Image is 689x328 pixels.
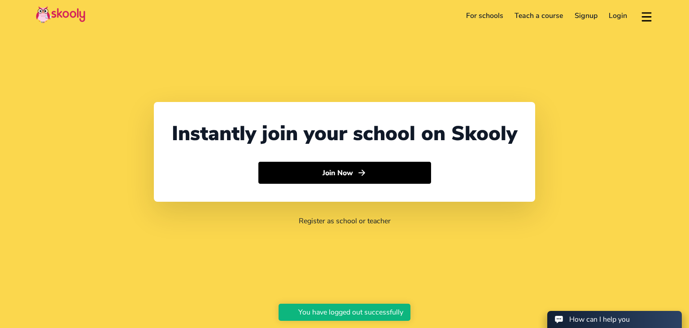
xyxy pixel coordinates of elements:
[357,168,366,177] ion-icon: arrow forward outline
[569,9,603,23] a: Signup
[603,9,633,23] a: Login
[36,6,85,23] img: Skooly
[286,308,295,317] ion-icon: checkmark circle
[299,216,391,226] a: Register as school or teacher
[509,9,569,23] a: Teach a course
[298,307,403,317] div: You have logged out successfully
[640,9,653,23] button: menu outline
[258,162,431,184] button: Join Nowarrow forward outline
[172,120,517,147] div: Instantly join your school on Skooly
[460,9,509,23] a: For schools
